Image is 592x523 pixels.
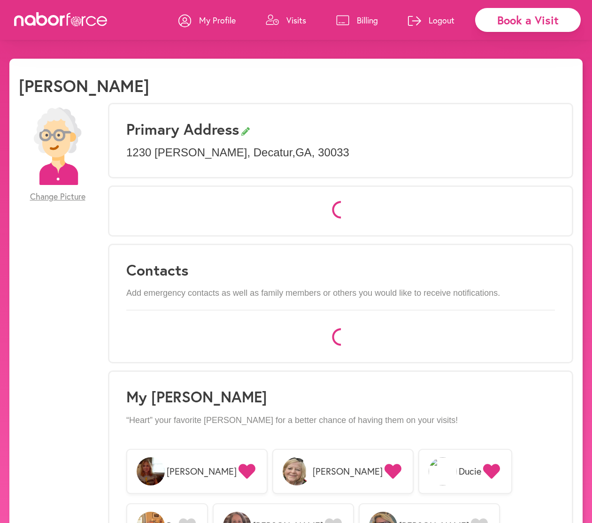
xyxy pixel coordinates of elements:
span: [PERSON_NAME] [313,466,383,477]
img: vCKnJfTvy9Q6b7iztfSQ [283,457,311,485]
p: 1230 [PERSON_NAME] , Decatur , GA , 30033 [126,146,555,160]
img: 4zUoyCGQmW9I6u5jqRAK [137,457,165,485]
p: Logout [429,15,454,26]
p: Visits [286,15,306,26]
h3: Primary Address [126,120,555,138]
p: My Profile [199,15,236,26]
a: Billing [336,6,378,34]
span: Ducie [459,466,481,477]
img: HcRkt7e3SOigpmXs9hHS [429,457,457,485]
a: Logout [408,6,454,34]
span: [PERSON_NAME] [167,466,237,477]
span: Change Picture [30,192,85,202]
a: Visits [266,6,306,34]
p: “Heart” your favorite [PERSON_NAME] for a better chance of having them on your visits! [126,415,555,426]
a: My Profile [178,6,236,34]
p: Add emergency contacts as well as family members or others you would like to receive notifications. [126,288,555,299]
img: efc20bcf08b0dac87679abea64c1faab.png [19,108,96,185]
div: Book a Visit [475,8,581,32]
h1: My [PERSON_NAME] [126,388,555,406]
h1: [PERSON_NAME] [19,76,149,96]
p: Billing [357,15,378,26]
h3: Contacts [126,261,555,279]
